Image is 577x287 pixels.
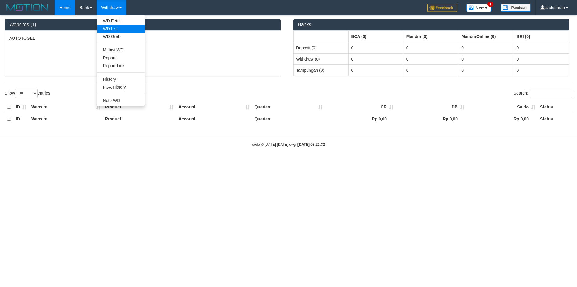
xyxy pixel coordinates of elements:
[427,4,457,12] img: Feedback.jpg
[9,35,276,41] p: AUTOTOGEL
[294,64,349,76] td: Tampungan (0)
[514,53,569,64] td: 0
[9,22,276,27] h3: Websites (1)
[514,31,569,42] th: Group: activate to sort column ascending
[97,46,145,54] a: Mutasi WD
[97,83,145,91] a: PGA History
[501,4,531,12] img: panduan.png
[97,17,145,25] a: WD Fetch
[13,113,29,125] th: ID
[349,42,404,54] td: 0
[459,53,514,64] td: 0
[467,101,538,113] th: Saldo
[538,101,572,113] th: Status
[514,89,572,98] label: Search:
[97,54,145,62] a: Report
[176,101,252,113] th: Account
[298,22,565,27] h3: Banks
[404,42,459,54] td: 0
[396,101,467,113] th: DB
[5,89,50,98] label: Show entries
[294,31,349,42] th: Group: activate to sort column ascending
[514,42,569,54] td: 0
[466,4,492,12] img: Button%20Memo.svg
[29,101,103,113] th: Website
[97,75,145,83] a: History
[97,33,145,40] a: WD Grab
[538,113,572,125] th: Status
[13,101,29,113] th: ID
[404,53,459,64] td: 0
[252,142,325,147] small: code © [DATE]-[DATE] dwg |
[103,113,176,125] th: Product
[349,53,404,64] td: 0
[97,25,145,33] a: WD List
[467,113,538,125] th: Rp 0,00
[459,31,514,42] th: Group: activate to sort column ascending
[294,42,349,54] td: Deposit (0)
[97,97,145,105] a: Note WD
[176,113,252,125] th: Account
[459,64,514,76] td: 0
[349,64,404,76] td: 0
[349,31,404,42] th: Group: activate to sort column ascending
[15,89,38,98] select: Showentries
[530,89,572,98] input: Search:
[29,113,103,125] th: Website
[5,3,50,12] img: MOTION_logo.png
[294,53,349,64] td: Withdraw (0)
[325,101,396,113] th: CR
[459,42,514,54] td: 0
[404,64,459,76] td: 0
[487,2,494,7] span: 1
[252,113,325,125] th: Queries
[404,31,459,42] th: Group: activate to sort column ascending
[325,113,396,125] th: Rp 0,00
[103,101,176,113] th: Product
[396,113,467,125] th: Rp 0,00
[514,64,569,76] td: 0
[252,101,325,113] th: Queries
[298,142,325,147] strong: [DATE] 08:22:32
[97,62,145,70] a: Report Link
